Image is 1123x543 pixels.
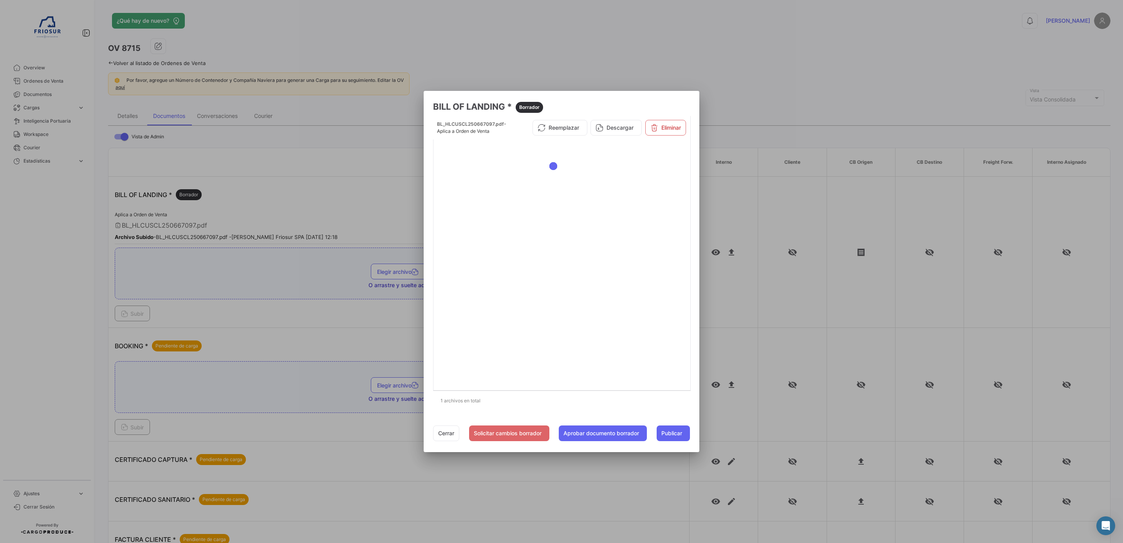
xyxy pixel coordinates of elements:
[1096,516,1115,535] div: Abrir Intercom Messenger
[590,120,642,136] button: Descargar
[433,425,459,441] button: Cerrar
[645,120,686,136] button: Eliminar
[661,429,682,437] span: Publicar
[533,120,587,136] button: Reemplazar
[469,425,549,441] button: Solicitar cambios borrador
[519,104,540,111] span: Borrador
[657,425,690,441] button: Publicar
[559,425,647,441] button: Aprobar documento borrador
[433,100,690,113] h3: BILL OF LANDING *
[437,121,504,127] span: BL_HLCUSCL250667097.pdf
[433,391,690,411] div: 1 archivos en total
